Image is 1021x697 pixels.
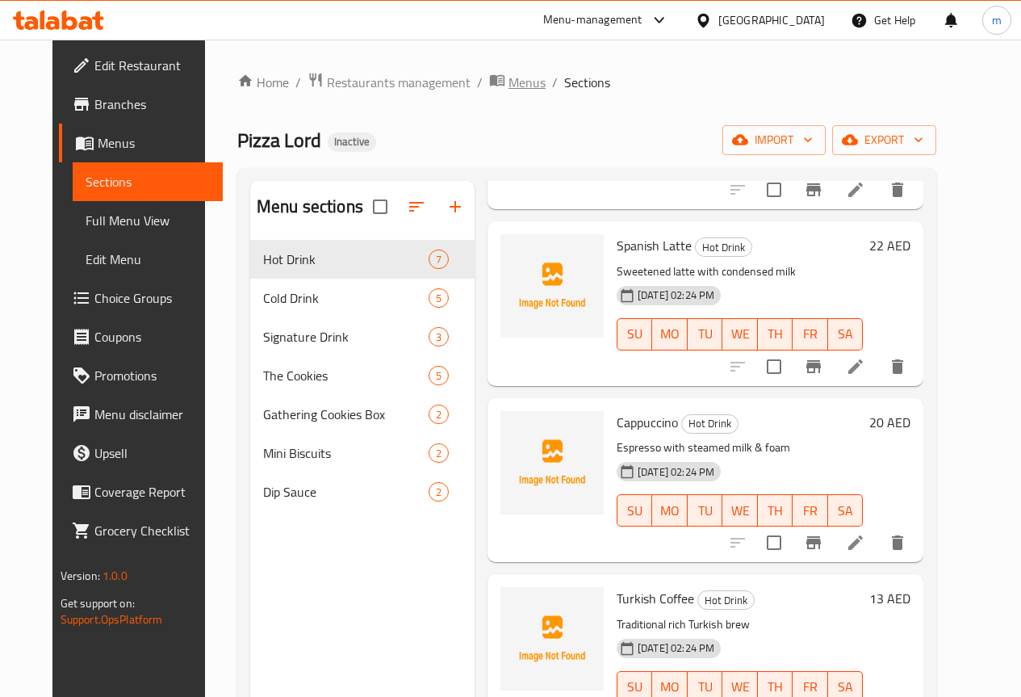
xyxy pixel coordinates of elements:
[250,317,475,356] div: Signature Drink3
[794,523,833,562] button: Branch-specific-item
[94,94,210,114] span: Branches
[799,499,821,523] span: FR
[429,291,448,306] span: 5
[61,609,163,630] a: Support.OpsPlatform
[94,327,210,346] span: Coupons
[250,233,475,518] nav: Menu sections
[793,494,827,527] button: FR
[735,130,813,150] span: import
[799,322,821,346] span: FR
[757,350,791,384] span: Select to update
[722,318,757,351] button: WE
[631,640,721,656] span: [DATE] 02:24 PM
[308,72,471,93] a: Restaurants management
[59,85,223,124] a: Branches
[758,318,793,351] button: TH
[59,472,223,511] a: Coverage Report
[617,318,652,351] button: SU
[59,356,223,395] a: Promotions
[86,250,210,269] span: Edit Menu
[59,46,223,85] a: Edit Restaurant
[429,407,448,422] span: 2
[500,587,604,691] img: Turkish Coffee
[98,133,210,153] span: Menus
[429,405,449,424] div: items
[617,615,863,635] p: Traditional rich Turkish brew
[61,593,135,614] span: Get support on:
[722,494,757,527] button: WE
[237,72,936,93] nav: breadcrumb
[757,526,791,560] span: Select to update
[508,73,546,92] span: Menus
[250,356,475,395] div: The Cookies5
[869,411,910,434] h6: 20 AED
[59,395,223,434] a: Menu disclaimer
[250,395,475,434] div: Gathering Cookies Box2
[250,472,475,511] div: Dip Sauce2
[429,446,448,461] span: 2
[263,250,429,269] div: Hot Drink
[363,190,397,224] span: Select all sections
[794,347,833,386] button: Branch-specific-item
[878,170,917,209] button: delete
[652,494,687,527] button: MO
[263,405,429,424] span: Gathering Cookies Box
[617,586,694,611] span: Turkish Coffee
[688,494,722,527] button: TU
[61,565,100,586] span: Version:
[94,366,210,385] span: Promotions
[489,72,546,93] a: Menus
[429,327,449,346] div: items
[263,288,429,308] div: Cold Drink
[257,195,363,219] h2: Menu sections
[73,201,223,240] a: Full Menu View
[878,523,917,562] button: delete
[328,135,376,149] span: Inactive
[477,73,483,92] li: /
[793,318,827,351] button: FR
[878,347,917,386] button: delete
[263,327,429,346] div: Signature Drink
[624,322,646,346] span: SU
[552,73,558,92] li: /
[59,279,223,317] a: Choice Groups
[263,443,429,463] span: Mini Biscuits
[429,485,448,500] span: 2
[429,252,448,267] span: 7
[624,499,646,523] span: SU
[846,533,865,552] a: Edit menu item
[94,521,210,540] span: Grocery Checklist
[617,494,652,527] button: SU
[764,499,786,523] span: TH
[992,11,1002,29] span: m
[86,172,210,191] span: Sections
[59,511,223,550] a: Grocery Checklist
[429,250,449,269] div: items
[869,234,910,257] h6: 22 AED
[845,130,923,150] span: export
[835,499,856,523] span: SA
[617,233,692,258] span: Spanish Latte
[718,11,825,29] div: [GEOGRAPHIC_DATA]
[500,234,604,338] img: Spanish Latte
[436,187,475,226] button: Add section
[617,262,863,282] p: Sweetened latte with condensed milk
[846,357,865,376] a: Edit menu item
[695,237,752,257] div: Hot Drink
[263,482,429,502] div: Dip Sauce
[698,591,754,610] span: Hot Drink
[694,322,716,346] span: TU
[94,443,210,463] span: Upsell
[631,288,721,303] span: [DATE] 02:24 PM
[327,73,471,92] span: Restaurants management
[94,405,210,424] span: Menu disclaimer
[237,122,321,158] span: Pizza Lord
[263,366,429,385] span: The Cookies
[794,170,833,209] button: Branch-specific-item
[250,279,475,317] div: Cold Drink5
[631,464,721,480] span: [DATE] 02:24 PM
[694,499,716,523] span: TU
